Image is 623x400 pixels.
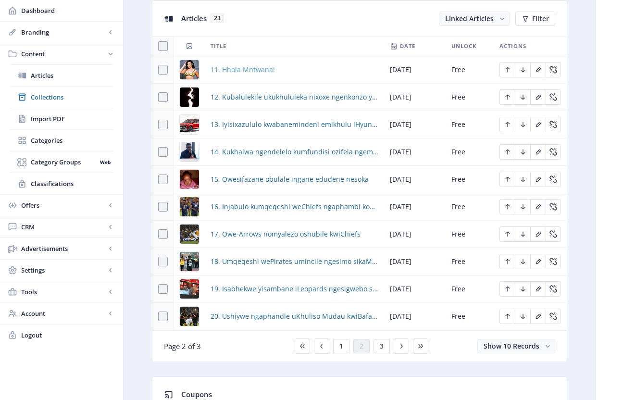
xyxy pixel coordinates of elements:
[546,284,561,293] a: Edit page
[530,284,546,293] a: Edit page
[439,12,510,26] button: Linked Articles
[384,56,446,84] td: [DATE]
[451,40,476,52] span: Unlock
[499,92,515,101] a: Edit page
[499,40,526,52] span: Actions
[546,256,561,265] a: Edit page
[333,339,349,353] button: 1
[152,0,567,362] app-collection-view: Articles
[10,151,113,173] a: Category GroupsWeb
[499,64,515,74] a: Edit page
[546,119,561,128] a: Edit page
[446,193,494,221] td: Free
[180,252,199,271] img: d3add277-2e59-4e41-ac79-079c34af484c.png
[180,197,199,216] img: dc881e6a-3691-40c9-bd42-1894e8b3b565.png
[384,111,446,138] td: [DATE]
[499,147,515,156] a: Edit page
[10,108,113,129] a: Import PDF
[10,87,113,108] a: Collections
[477,339,555,353] button: Show 10 Records
[21,309,106,318] span: Account
[515,12,555,26] button: Filter
[97,157,113,167] nb-badge: Web
[374,339,390,353] button: 3
[31,114,113,124] span: Import PDF
[446,111,494,138] td: Free
[446,303,494,330] td: Free
[530,64,546,74] a: Edit page
[499,119,515,128] a: Edit page
[530,311,546,320] a: Edit page
[31,136,113,145] span: Categories
[211,311,378,322] a: 20. Ushiywe ngaphandle uKhuliso Mudau kwiBafana
[180,87,199,107] img: 683e3ae1-f6c9-4a40-b4a6-8cc59a8b6daf.png
[530,201,546,211] a: Edit page
[499,256,515,265] a: Edit page
[384,138,446,166] td: [DATE]
[515,311,530,320] a: Edit page
[211,228,361,240] a: 17. Owe-Arrows nomyalezo oshubile kwiChiefs
[180,60,199,79] img: d90a0ad1-3128-418f-89fe-dbeb731a3f52.png
[532,15,549,23] span: Filter
[380,342,384,350] span: 3
[546,147,561,156] a: Edit page
[446,84,494,111] td: Free
[211,119,378,130] a: 13. Iyisixazululo kwabanemindeni emikhulu iHyundai Alcazar
[515,201,530,211] a: Edit page
[384,303,446,330] td: [DATE]
[546,92,561,101] a: Edit page
[499,174,515,183] a: Edit page
[360,342,363,350] span: 2
[499,201,515,211] a: Edit page
[384,166,446,193] td: [DATE]
[211,256,378,267] a: 18. Umqeqeshi wePirates umincile ngesimo sikaMofokeng
[515,174,530,183] a: Edit page
[21,330,115,340] span: Logout
[21,244,106,253] span: Advertisements
[384,275,446,303] td: [DATE]
[211,91,378,103] a: 12. Kubalulekile ukukhululeka nixoxe ngenkonzo yasekamelweni
[180,142,199,162] img: c82ac2fe-058a-4bf6-b24f-0a088b3957ed.png
[211,174,369,185] a: 15. Owesifazane obulale ingane edudene nesoka
[31,71,113,80] span: Articles
[446,138,494,166] td: Free
[31,157,97,167] span: Category Groups
[211,64,275,75] a: 11. Hhola Mntwana!
[180,170,199,189] img: 05ab6bb4-62da-451b-8c62-a622edb18033.png
[353,339,370,353] button: 2
[31,179,113,188] span: Classifications
[515,119,530,128] a: Edit page
[446,248,494,275] td: Free
[515,256,530,265] a: Edit page
[21,287,106,297] span: Tools
[445,14,494,23] span: Linked Articles
[211,201,378,212] a: 16. Injabulo kumqeqeshi weChiefs ngaphambi kowe-Arrows
[180,115,199,134] img: e0e60a6e-024b-429d-b757-1cf6f8f9d3fd.png
[515,229,530,238] a: Edit page
[484,341,539,350] span: Show 10 Records
[181,13,207,23] span: Articles
[546,229,561,238] a: Edit page
[180,279,199,299] img: 31706f75-2ec7-4025-a6b5-61e822042270.png
[180,225,199,244] img: 31936713-1925-4710-a102-3ce395d6738e.png
[530,119,546,128] a: Edit page
[10,65,113,86] a: Articles
[546,64,561,74] a: Edit page
[530,147,546,156] a: Edit page
[446,221,494,248] td: Free
[180,307,199,326] img: 743396e2-30bf-4e00-9b6f-060cfc30a6c2.png
[400,40,415,52] span: Date
[211,283,378,295] span: 19. Isabhekwe yisambane iLeopards ngesigwebo seFifa
[384,193,446,221] td: [DATE]
[21,265,106,275] span: Settings
[10,130,113,151] a: Categories
[211,40,226,52] span: Title
[546,201,561,211] a: Edit page
[515,147,530,156] a: Edit page
[446,275,494,303] td: Free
